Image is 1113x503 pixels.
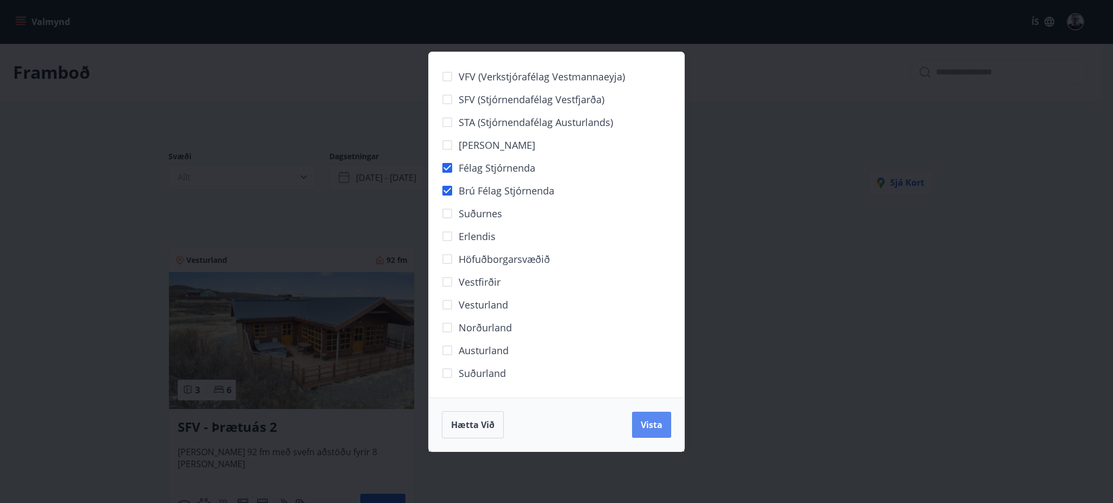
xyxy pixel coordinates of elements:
[451,419,495,431] span: Hætta við
[459,320,512,335] span: Norðurland
[459,138,535,152] span: [PERSON_NAME]
[459,275,501,289] span: Vestfirðir
[442,411,504,438] button: Hætta við
[459,184,554,198] span: Brú félag stjórnenda
[459,115,613,129] span: STA (Stjórnendafélag Austurlands)
[459,70,625,84] span: VFV (Verkstjórafélag Vestmannaeyja)
[641,419,662,431] span: Vista
[459,366,506,380] span: Suðurland
[459,206,502,221] span: Suðurnes
[459,252,550,266] span: Höfuðborgarsvæðið
[459,161,535,175] span: Félag stjórnenda
[459,343,509,357] span: Austurland
[459,298,508,312] span: Vesturland
[459,229,496,243] span: Erlendis
[632,412,671,438] button: Vista
[459,92,604,106] span: SFV (Stjórnendafélag Vestfjarða)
